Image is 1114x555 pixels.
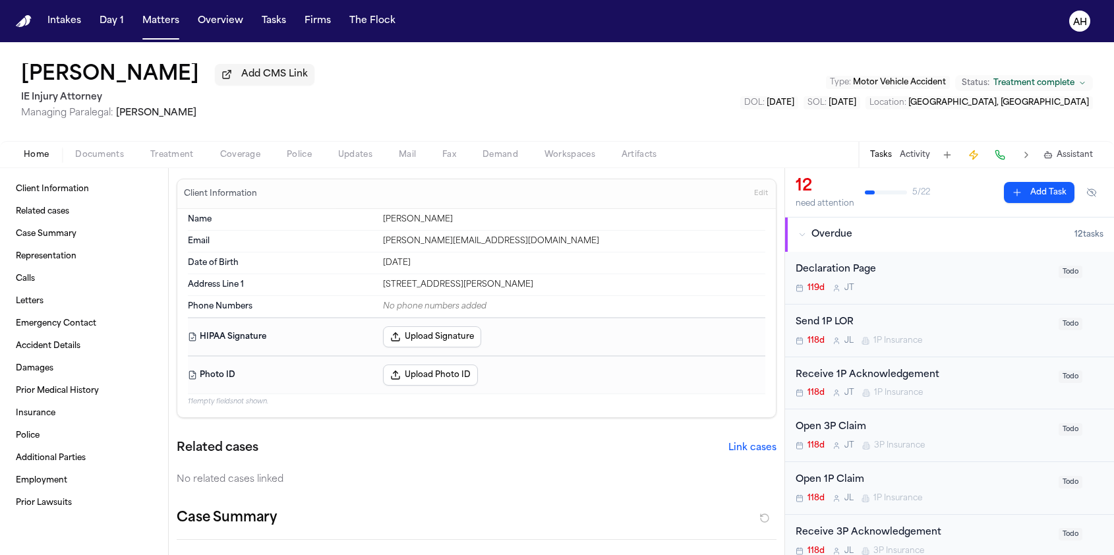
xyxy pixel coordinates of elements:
span: Client Information [16,184,89,194]
span: Police [16,430,40,441]
span: [GEOGRAPHIC_DATA], [GEOGRAPHIC_DATA] [908,99,1089,107]
a: Calls [11,268,158,289]
h3: Client Information [181,189,260,199]
span: Todo [1059,370,1082,383]
button: Overview [192,9,249,33]
span: 118d [807,493,825,504]
button: Activity [900,150,930,160]
button: Tasks [256,9,291,33]
span: Artifacts [622,150,657,160]
span: Additional Parties [16,453,86,463]
span: J L [844,493,854,504]
button: Hide completed tasks (⌘⇧H) [1080,182,1103,203]
a: Employment [11,470,158,491]
a: Intakes [42,9,86,33]
a: Accident Details [11,336,158,357]
button: Upload Signature [383,326,481,347]
span: DOL : [744,99,765,107]
div: [PERSON_NAME] [383,214,765,225]
span: Fax [442,150,456,160]
a: Emergency Contact [11,313,158,334]
a: Prior Medical History [11,380,158,401]
dt: Photo ID [188,365,375,386]
div: [PERSON_NAME][EMAIL_ADDRESS][DOMAIN_NAME] [383,236,765,247]
span: Accident Details [16,341,80,351]
span: 1P Insurance [874,388,923,398]
button: Upload Photo ID [383,365,478,386]
span: Todo [1059,476,1082,488]
div: [STREET_ADDRESS][PERSON_NAME] [383,279,765,290]
button: Edit Location: Ontario, CA [865,96,1093,109]
a: Case Summary [11,223,158,245]
span: Police [287,150,312,160]
span: Motor Vehicle Accident [853,78,946,86]
span: Calls [16,274,35,284]
span: Managing Paralegal: [21,108,113,118]
button: Overdue12tasks [785,218,1114,252]
button: Make a Call [991,146,1009,164]
a: Additional Parties [11,448,158,469]
p: 11 empty fields not shown. [188,397,765,407]
button: Edit DOL: 2025-03-25 [740,96,798,109]
button: Add Task [938,146,956,164]
button: Edit SOL: 2027-03-25 [804,96,860,109]
text: AH [1073,18,1087,27]
button: Matters [137,9,185,33]
dt: Email [188,236,375,247]
span: 12 task s [1074,229,1103,240]
button: The Flock [344,9,401,33]
div: Receive 3P Acknowledgement [796,525,1051,540]
div: [DATE] [383,258,765,268]
span: 118d [807,440,825,451]
span: 3P Insurance [874,440,925,451]
span: 5 / 22 [912,187,930,198]
div: Open task: Send 1P LOR [785,305,1114,357]
span: Letters [16,296,44,307]
span: Treatment [150,150,194,160]
div: Open 1P Claim [796,473,1051,488]
span: J L [844,336,854,346]
div: need attention [796,198,854,209]
span: Employment [16,475,67,486]
span: Demand [483,150,518,160]
span: Edit [754,189,768,198]
span: Todo [1059,423,1082,436]
span: J T [844,388,854,398]
span: Representation [16,251,76,262]
span: 118d [807,336,825,346]
span: Treatment complete [993,78,1074,88]
span: SOL : [807,99,827,107]
h2: IE Injury Attorney [21,90,314,105]
a: Firms [299,9,336,33]
span: J T [844,283,854,293]
h2: Related cases [177,439,258,457]
span: Prior Lawsuits [16,498,72,508]
span: Prior Medical History [16,386,99,396]
dt: HIPAA Signature [188,326,375,347]
button: Create Immediate Task [964,146,983,164]
button: Add CMS Link [215,64,314,85]
span: Insurance [16,408,55,419]
button: Assistant [1043,150,1093,160]
button: Link cases [728,442,777,455]
button: Day 1 [94,9,129,33]
span: Todo [1059,266,1082,278]
div: Open task: Open 3P Claim [785,409,1114,462]
span: Overdue [811,228,852,241]
div: Send 1P LOR [796,315,1051,330]
button: Change status from Treatment complete [955,75,1093,91]
dt: Address Line 1 [188,279,375,290]
span: J T [844,440,854,451]
button: Tasks [870,150,892,160]
span: Damages [16,363,53,374]
button: Edit matter name [21,63,199,87]
span: Home [24,150,49,160]
h2: Case Summary [177,508,277,529]
button: Add Task [1004,182,1074,203]
a: Client Information [11,179,158,200]
span: Phone Numbers [188,301,252,312]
